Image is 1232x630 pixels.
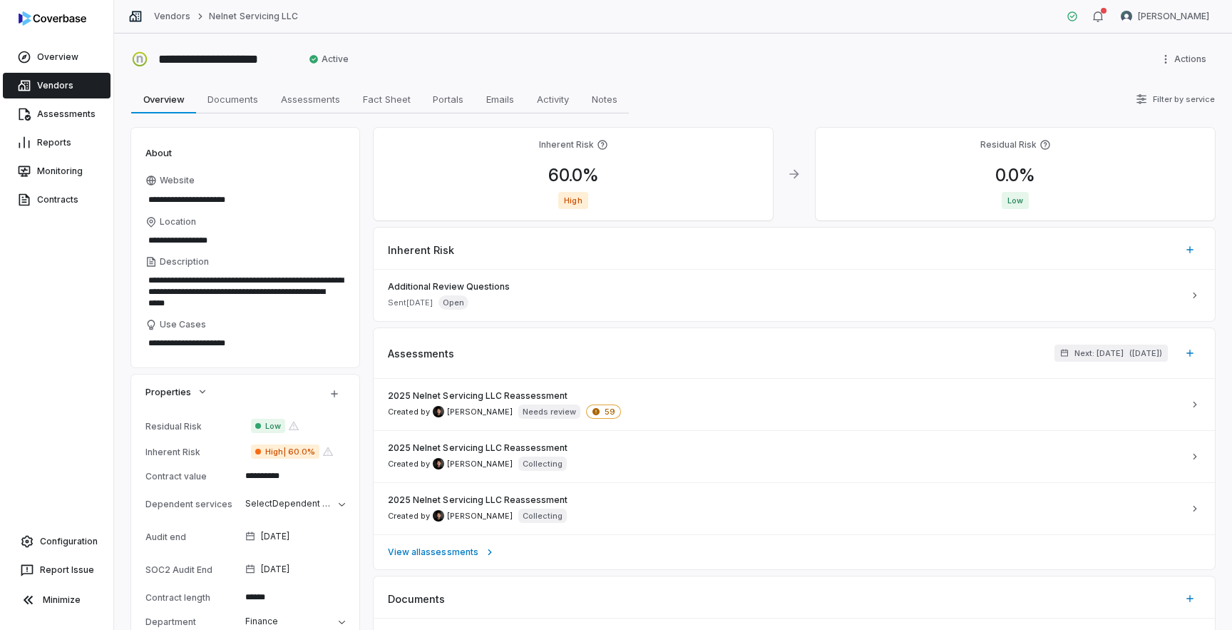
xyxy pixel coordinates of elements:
[388,458,513,469] span: Created by
[1054,345,1168,362] button: Next: [DATE]([DATE])
[6,557,108,583] button: Report Issue
[388,510,513,522] span: Created by
[1156,49,1215,70] button: More actions
[374,534,1215,569] a: View allassessments
[145,532,240,542] div: Audit end
[145,190,321,210] input: Website
[6,529,108,554] a: Configuration
[539,139,594,151] h4: Inherent Risk
[145,616,240,627] div: Department
[427,90,469,108] span: Portals
[388,406,513,417] span: Created by
[388,390,568,402] span: 2025 Nelnet Servicing LLC Reassessment
[145,230,345,250] input: Location
[202,90,264,108] span: Documents
[1002,192,1029,209] span: Low
[433,406,444,417] img: Clarence Chio avatar
[3,101,111,127] a: Assessments
[3,73,111,98] a: Vendors
[251,419,285,433] span: Low
[145,592,240,603] div: Contract length
[586,90,623,108] span: Notes
[145,421,240,432] div: Residual Risk
[388,547,478,558] span: View all assessments
[3,187,111,213] a: Contracts
[145,447,245,457] div: Inherent Risk
[980,139,1037,151] h4: Residual Risk
[145,270,345,313] textarea: Description
[531,90,575,108] span: Activity
[261,531,289,542] span: [DATE]
[309,54,349,65] span: Active
[145,499,240,509] div: Dependent services
[447,407,513,417] span: [PERSON_NAME]
[984,165,1047,186] span: 0.0 %
[19,11,86,26] img: logo-D7KZi-bG.svg
[1121,11,1132,22] img: Zi Chong Kao avatar
[145,146,172,159] span: About
[388,494,568,506] span: 2025 Nelnet Servicing LLC Reassessment
[6,586,108,614] button: Minimize
[240,554,351,584] button: [DATE]
[433,510,444,522] img: Clarence Chio avatar
[1074,348,1124,359] span: Next: [DATE]
[145,564,240,575] div: SOC2 Audit End
[145,385,191,398] span: Properties
[586,405,621,419] span: 59
[240,522,351,552] button: [DATE]
[160,256,209,268] span: Description
[141,379,212,405] button: Properties
[245,498,359,509] span: Select Dependent services
[160,175,195,186] span: Website
[357,90,416,108] span: Fact Sheet
[3,44,111,70] a: Overview
[3,130,111,156] a: Reports
[261,564,289,575] span: [DATE]
[523,406,576,417] p: Needs review
[154,11,190,22] a: Vendors
[433,458,444,469] img: Clarence Chio avatar
[251,444,319,459] span: High | 60.0%
[447,459,513,469] span: [PERSON_NAME]
[1129,348,1162,359] span: ( [DATE] )
[160,216,196,228] span: Location
[145,333,345,353] textarea: Use Cases
[388,243,454,258] span: Inherent Risk
[145,471,240,482] div: Contract value
[209,11,298,22] a: Nelnet Servicing LLC
[558,192,587,209] span: High
[275,90,346,108] span: Assessments
[438,295,468,310] span: Open
[3,158,111,184] a: Monitoring
[523,510,563,522] p: Collecting
[374,482,1215,534] a: 2025 Nelnet Servicing LLC ReassessmentCreated by Clarence Chio avatar[PERSON_NAME]Collecting
[1112,6,1218,27] button: Zi Chong Kao avatar[PERSON_NAME]
[388,298,433,308] span: Sent [DATE]
[1131,86,1219,112] button: Filter by service
[388,591,445,606] span: Documents
[374,270,1215,321] a: Additional Review QuestionsSent[DATE]Open
[388,281,1184,293] span: Additional Review Questions
[447,511,513,522] span: [PERSON_NAME]
[523,458,563,469] p: Collecting
[160,319,206,330] span: Use Cases
[388,442,568,454] span: 2025 Nelnet Servicing LLC Reassessment
[138,90,190,108] span: Overview
[388,346,454,361] span: Assessments
[481,90,520,108] span: Emails
[374,430,1215,482] a: 2025 Nelnet Servicing LLC ReassessmentCreated by Clarence Chio avatar[PERSON_NAME]Collecting
[374,379,1215,430] a: 2025 Nelnet Servicing LLC ReassessmentCreated by Clarence Chio avatar[PERSON_NAME]Needs review59
[537,165,610,186] span: 60.0 %
[1138,11,1209,22] span: [PERSON_NAME]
